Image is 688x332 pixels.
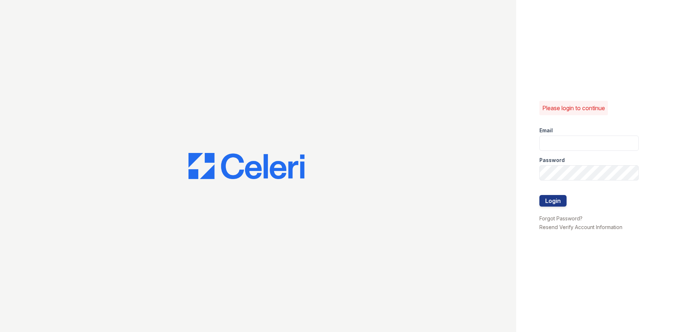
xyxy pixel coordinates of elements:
a: Forgot Password? [539,215,583,221]
img: CE_Logo_Blue-a8612792a0a2168367f1c8372b55b34899dd931a85d93a1a3d3e32e68fde9ad4.png [188,153,304,179]
p: Please login to continue [542,104,605,112]
a: Resend Verify Account Information [539,224,622,230]
label: Email [539,127,553,134]
label: Password [539,157,565,164]
button: Login [539,195,567,207]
